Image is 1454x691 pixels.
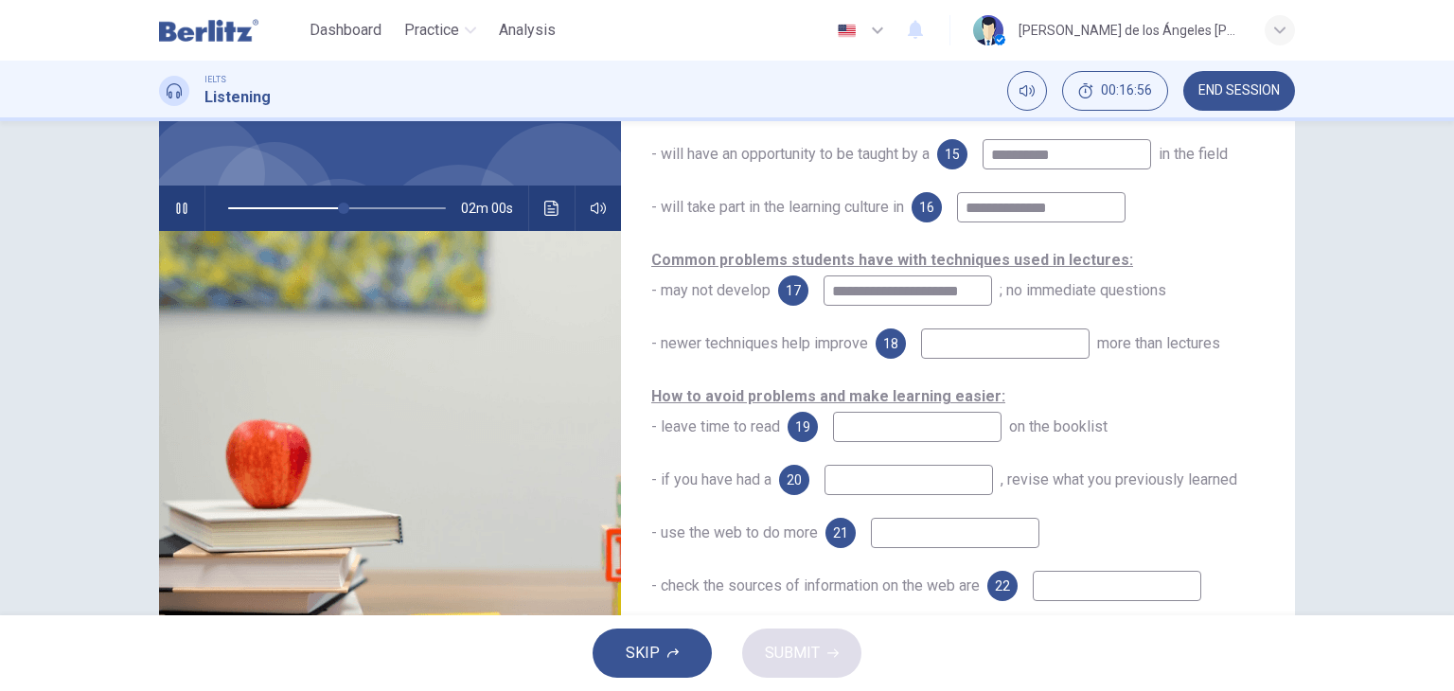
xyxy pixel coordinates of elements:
[302,13,389,47] button: Dashboard
[651,145,930,163] span: - will have an opportunity to be taught by a
[159,11,258,49] img: Berlitz Latam logo
[1159,145,1228,163] span: in the field
[204,73,226,86] span: IELTS
[973,15,1003,45] img: Profile picture
[651,576,980,594] span: - check the sources of information on the web are
[491,13,563,47] button: Analysis
[651,470,771,488] span: - if you have had a
[1097,334,1220,352] span: more than lectures
[537,186,567,231] button: Click to see the audio transcription
[397,13,484,47] button: Practice
[883,337,898,350] span: 18
[499,19,556,42] span: Analysis
[1198,83,1280,98] span: END SESSION
[159,11,302,49] a: Berlitz Latam logo
[1001,470,1237,488] span: , revise what you previously learned
[945,148,960,161] span: 15
[786,284,801,297] span: 17
[795,420,810,434] span: 19
[626,640,660,666] span: SKIP
[310,19,381,42] span: Dashboard
[651,198,904,216] span: - will take part in the learning culture in
[651,251,1133,269] u: Common problems students have with techniques used in lectures:
[1019,19,1242,42] div: [PERSON_NAME] de los Ángeles [PERSON_NAME]
[651,387,1005,435] span: - leave time to read
[651,387,1005,405] u: How to avoid problems and make learning easier:
[1101,83,1152,98] span: 00:16:56
[835,24,859,38] img: en
[1062,71,1168,111] div: Hide
[1009,417,1108,435] span: on the booklist
[404,19,459,42] span: Practice
[995,579,1010,593] span: 22
[461,186,528,231] span: 02m 00s
[919,201,934,214] span: 16
[593,629,712,678] button: SKIP
[787,473,802,487] span: 20
[1000,281,1166,299] span: ; no immediate questions
[1007,71,1047,111] div: Mute
[1183,71,1295,111] button: END SESSION
[651,523,818,541] span: - use the web to do more
[1062,71,1168,111] button: 00:16:56
[204,86,271,109] h1: Listening
[651,334,868,352] span: - newer techniques help improve
[651,251,1133,299] span: - may not develop
[833,526,848,540] span: 21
